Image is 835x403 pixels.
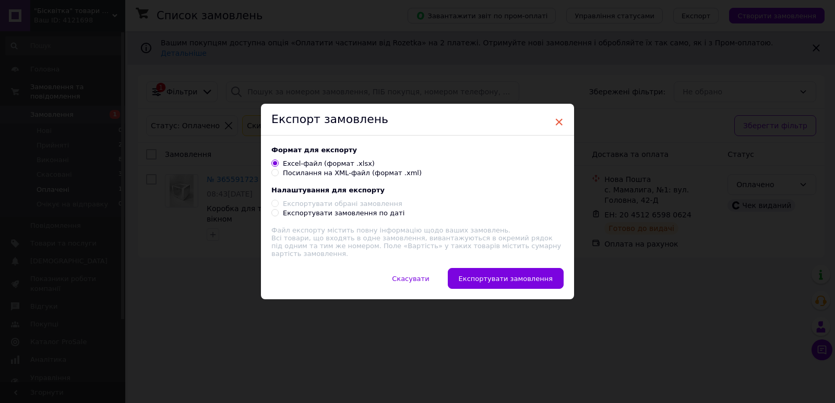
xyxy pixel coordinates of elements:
[554,113,564,131] span: ×
[271,226,564,234] div: Файл експорту містить повну інформацію щодо ваших замовлень.
[459,275,553,283] span: Експортувати замовлення
[271,226,564,258] div: Всі товари, що входять в одне замовлення, вивантажуються в окремий рядок під одним та тим же номе...
[381,268,440,289] button: Скасувати
[283,168,422,178] div: Посилання на XML-файл (формат .xml)
[271,186,564,194] div: Налаштування для експорту
[448,268,564,289] button: Експортувати замовлення
[261,104,574,136] div: Експорт замовлень
[283,159,375,168] div: Excel-файл (формат .xlsx)
[271,146,564,154] div: Формат для експорту
[283,199,402,209] div: Експортувати обрані замовлення
[283,209,404,218] div: Експортувати замовлення по даті
[392,275,429,283] span: Скасувати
